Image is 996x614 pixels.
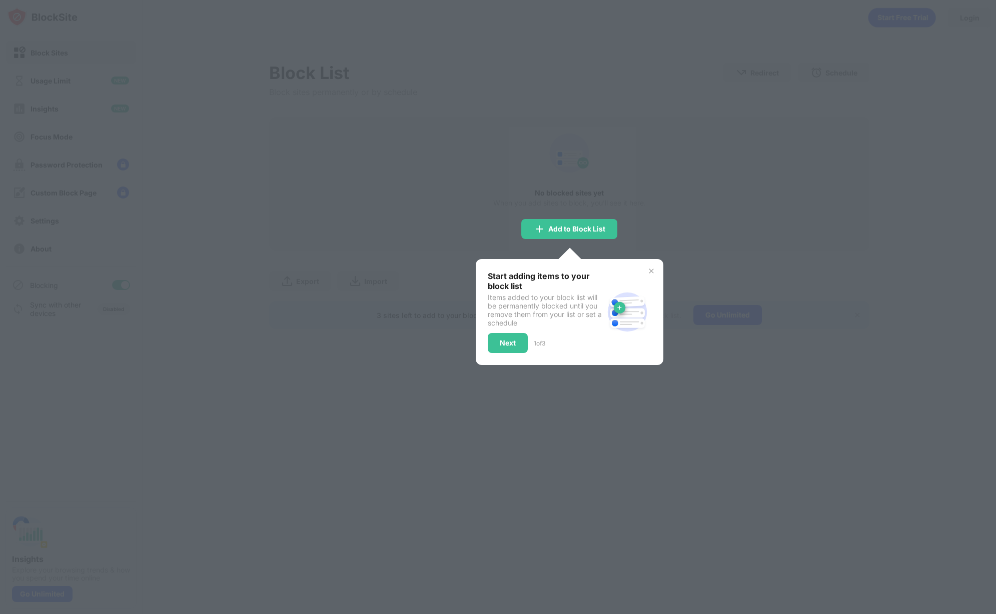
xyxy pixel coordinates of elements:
[488,293,603,327] div: Items added to your block list will be permanently blocked until you remove them from your list o...
[488,271,603,291] div: Start adding items to your block list
[603,288,651,336] img: block-site.svg
[647,267,655,275] img: x-button.svg
[534,339,545,347] div: 1 of 3
[500,339,516,347] div: Next
[548,225,605,233] div: Add to Block List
